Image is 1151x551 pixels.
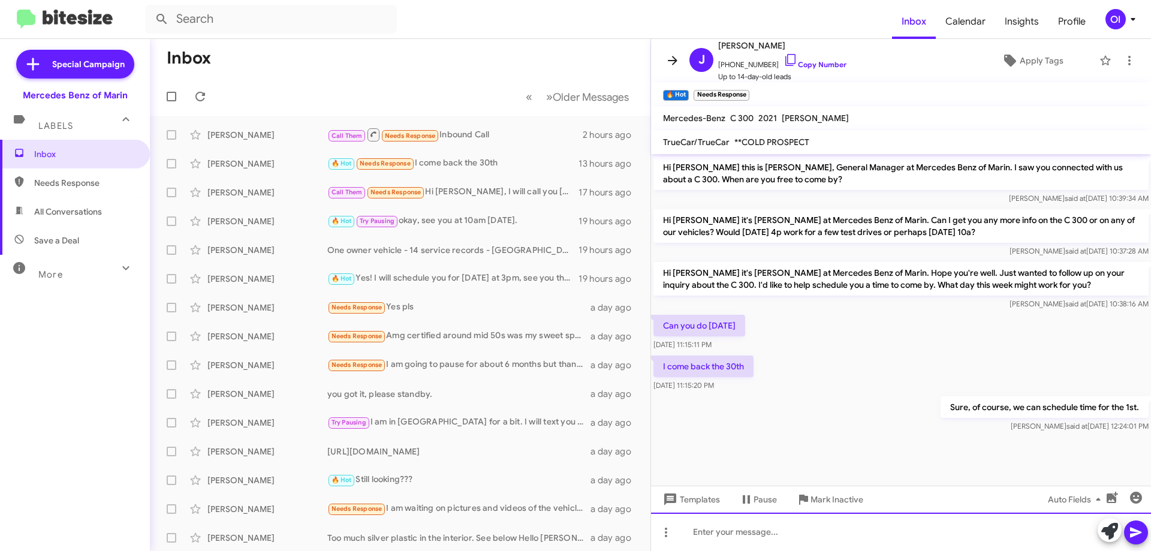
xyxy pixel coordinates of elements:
[332,217,352,225] span: 🔥 Hot
[661,489,720,510] span: Templates
[207,503,327,515] div: [PERSON_NAME]
[730,113,754,124] span: C 300
[651,489,730,510] button: Templates
[207,215,327,227] div: [PERSON_NAME]
[34,148,136,160] span: Inbox
[784,60,846,69] a: Copy Number
[332,476,352,484] span: 🔥 Hot
[590,388,641,400] div: a day ago
[590,503,641,515] div: a day ago
[734,137,809,147] span: **COLD PROSPECT
[1095,9,1138,29] button: OI
[653,209,1149,243] p: Hi [PERSON_NAME] it's [PERSON_NAME] at Mercedes Benz of Marin. Can I get you any more info on the...
[754,489,777,510] span: Pause
[207,129,327,141] div: [PERSON_NAME]
[730,489,787,510] button: Pause
[578,158,641,170] div: 13 hours ago
[327,185,578,199] div: Hi [PERSON_NAME], I will call you [DATE] ..
[327,532,590,544] div: Too much silver plastic in the interior. See below Hello [PERSON_NAME] we are going with an XC60 ...
[995,4,1048,39] a: Insights
[1065,299,1086,308] span: said at
[327,388,590,400] div: you got it, please standby.
[360,159,411,167] span: Needs Response
[1010,299,1149,308] span: [PERSON_NAME] [DATE] 10:38:16 AM
[941,396,1149,418] p: Sure, of course, we can schedule time for the 1st.
[892,4,936,39] span: Inbox
[578,244,641,256] div: 19 hours ago
[207,158,327,170] div: [PERSON_NAME]
[327,329,590,343] div: Amg certified around mid 50s was my sweet spot...that was a really good deal u had on that other one
[332,303,382,311] span: Needs Response
[207,244,327,256] div: [PERSON_NAME]
[936,4,995,39] a: Calendar
[332,159,352,167] span: 🔥 Hot
[34,177,136,189] span: Needs Response
[207,388,327,400] div: [PERSON_NAME]
[327,415,590,429] div: I am in [GEOGRAPHIC_DATA] for a bit. I will text you when I come back
[207,532,327,544] div: [PERSON_NAME]
[1105,9,1126,29] div: OI
[332,188,363,196] span: Call Them
[698,50,705,70] span: J
[519,85,540,109] button: Previous
[653,381,714,390] span: [DATE] 11:15:20 PM
[590,474,641,486] div: a day ago
[332,275,352,282] span: 🔥 Hot
[782,113,849,124] span: [PERSON_NAME]
[653,262,1149,296] p: Hi [PERSON_NAME] it's [PERSON_NAME] at Mercedes Benz of Marin. Hope you're well. Just wanted to f...
[590,445,641,457] div: a day ago
[207,474,327,486] div: [PERSON_NAME]
[327,445,590,457] div: [URL][DOMAIN_NAME]
[327,244,578,256] div: One owner vehicle - 14 service records - [GEOGRAPHIC_DATA] car for the majority of it's life. Gre...
[16,50,134,79] a: Special Campaign
[590,359,641,371] div: a day ago
[1048,4,1095,39] a: Profile
[167,49,211,68] h1: Inbox
[653,356,754,377] p: I come back the 30th
[332,332,382,340] span: Needs Response
[971,50,1093,71] button: Apply Tags
[539,85,636,109] button: Next
[207,302,327,314] div: [PERSON_NAME]
[1020,50,1063,71] span: Apply Tags
[663,113,725,124] span: Mercedes-Benz
[810,489,863,510] span: Mark Inactive
[590,532,641,544] div: a day ago
[332,132,363,140] span: Call Them
[1038,489,1115,510] button: Auto Fields
[1009,194,1149,203] span: [PERSON_NAME] [DATE] 10:39:34 AM
[332,418,366,426] span: Try Pausing
[327,214,578,228] div: okay, see you at 10am [DATE].
[207,273,327,285] div: [PERSON_NAME]
[385,132,436,140] span: Needs Response
[1065,194,1086,203] span: said at
[327,502,590,516] div: I am waiting on pictures and videos of the vehicle 🚗.
[590,417,641,429] div: a day ago
[327,300,590,314] div: Yes pls
[653,340,712,349] span: [DATE] 11:15:11 PM
[787,489,873,510] button: Mark Inactive
[590,302,641,314] div: a day ago
[360,217,394,225] span: Try Pausing
[758,113,777,124] span: 2021
[207,417,327,429] div: [PERSON_NAME]
[546,89,553,104] span: »
[34,234,79,246] span: Save a Deal
[590,330,641,342] div: a day ago
[1065,246,1086,255] span: said at
[519,85,636,109] nav: Page navigation example
[207,359,327,371] div: [PERSON_NAME]
[38,269,63,280] span: More
[327,358,590,372] div: I am going to pause for about 6 months but thank you.
[327,272,578,285] div: Yes! I will schedule you for [DATE] at 3pm, see you then.
[207,445,327,457] div: [PERSON_NAME]
[663,137,730,147] span: TrueCar/TrueCar
[207,186,327,198] div: [PERSON_NAME]
[332,505,382,513] span: Needs Response
[207,330,327,342] div: [PERSON_NAME]
[327,127,583,142] div: Inbound Call
[145,5,397,34] input: Search
[578,186,641,198] div: 17 hours ago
